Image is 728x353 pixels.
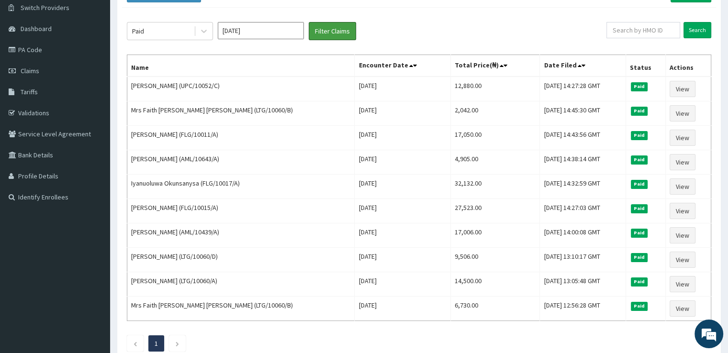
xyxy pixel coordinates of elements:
[355,101,451,126] td: [DATE]
[355,223,451,248] td: [DATE]
[56,112,132,209] span: We're online!
[127,150,355,175] td: [PERSON_NAME] (AML/10643/A)
[631,131,648,140] span: Paid
[355,297,451,321] td: [DATE]
[631,82,648,91] span: Paid
[540,297,626,321] td: [DATE] 12:56:28 GMT
[451,199,540,223] td: 27,523.00
[670,105,695,121] a: View
[631,180,648,188] span: Paid
[451,150,540,175] td: 4,905.00
[540,77,626,101] td: [DATE] 14:27:28 GMT
[540,272,626,297] td: [DATE] 13:05:48 GMT
[133,339,137,348] a: Previous page
[132,26,144,36] div: Paid
[540,126,626,150] td: [DATE] 14:43:56 GMT
[670,154,695,170] a: View
[670,178,695,195] a: View
[670,130,695,146] a: View
[21,88,38,96] span: Tariffs
[21,24,52,33] span: Dashboard
[127,199,355,223] td: [PERSON_NAME] (FLG/10015/A)
[665,55,711,77] th: Actions
[670,81,695,97] a: View
[355,150,451,175] td: [DATE]
[626,55,665,77] th: Status
[175,339,179,348] a: Next page
[451,55,540,77] th: Total Price(₦)
[540,199,626,223] td: [DATE] 14:27:03 GMT
[155,339,158,348] a: Page 1 is your current page
[631,229,648,237] span: Paid
[127,248,355,272] td: [PERSON_NAME] (LTG/10060/D)
[631,107,648,115] span: Paid
[309,22,356,40] button: Filter Claims
[451,272,540,297] td: 14,500.00
[451,126,540,150] td: 17,050.00
[127,272,355,297] td: [PERSON_NAME] (LTG/10060/A)
[451,175,540,199] td: 32,132.00
[127,223,355,248] td: [PERSON_NAME] (AML/10439/A)
[355,175,451,199] td: [DATE]
[21,66,39,75] span: Claims
[127,77,355,101] td: [PERSON_NAME] (UPC/10052/C)
[127,297,355,321] td: Mrs Faith [PERSON_NAME] [PERSON_NAME] (LTG/10060/B)
[631,302,648,310] span: Paid
[50,54,161,66] div: Chat with us now
[451,101,540,126] td: 2,042.00
[540,101,626,126] td: [DATE] 14:45:30 GMT
[451,248,540,272] td: 9,506.00
[355,77,451,101] td: [DATE]
[218,22,304,39] input: Select Month and Year
[355,126,451,150] td: [DATE]
[670,276,695,292] a: View
[631,277,648,286] span: Paid
[5,244,182,277] textarea: Type your message and hit 'Enter'
[127,101,355,126] td: Mrs Faith [PERSON_NAME] [PERSON_NAME] (LTG/10060/B)
[355,55,451,77] th: Encounter Date
[670,300,695,317] a: View
[631,155,648,164] span: Paid
[540,248,626,272] td: [DATE] 13:10:17 GMT
[355,199,451,223] td: [DATE]
[670,252,695,268] a: View
[451,77,540,101] td: 12,880.00
[670,227,695,243] a: View
[540,55,626,77] th: Date Filed
[631,204,648,213] span: Paid
[355,248,451,272] td: [DATE]
[683,22,711,38] input: Search
[21,3,69,12] span: Switch Providers
[127,55,355,77] th: Name
[127,175,355,199] td: Iyanuoluwa Okunsanysa (FLG/10017/A)
[355,272,451,297] td: [DATE]
[157,5,180,28] div: Minimize live chat window
[670,203,695,219] a: View
[451,297,540,321] td: 6,730.00
[127,126,355,150] td: [PERSON_NAME] (FLG/10011/A)
[540,175,626,199] td: [DATE] 14:32:59 GMT
[540,150,626,175] td: [DATE] 14:38:14 GMT
[631,253,648,262] span: Paid
[606,22,680,38] input: Search by HMO ID
[540,223,626,248] td: [DATE] 14:00:08 GMT
[451,223,540,248] td: 17,006.00
[18,48,39,72] img: d_794563401_company_1708531726252_794563401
